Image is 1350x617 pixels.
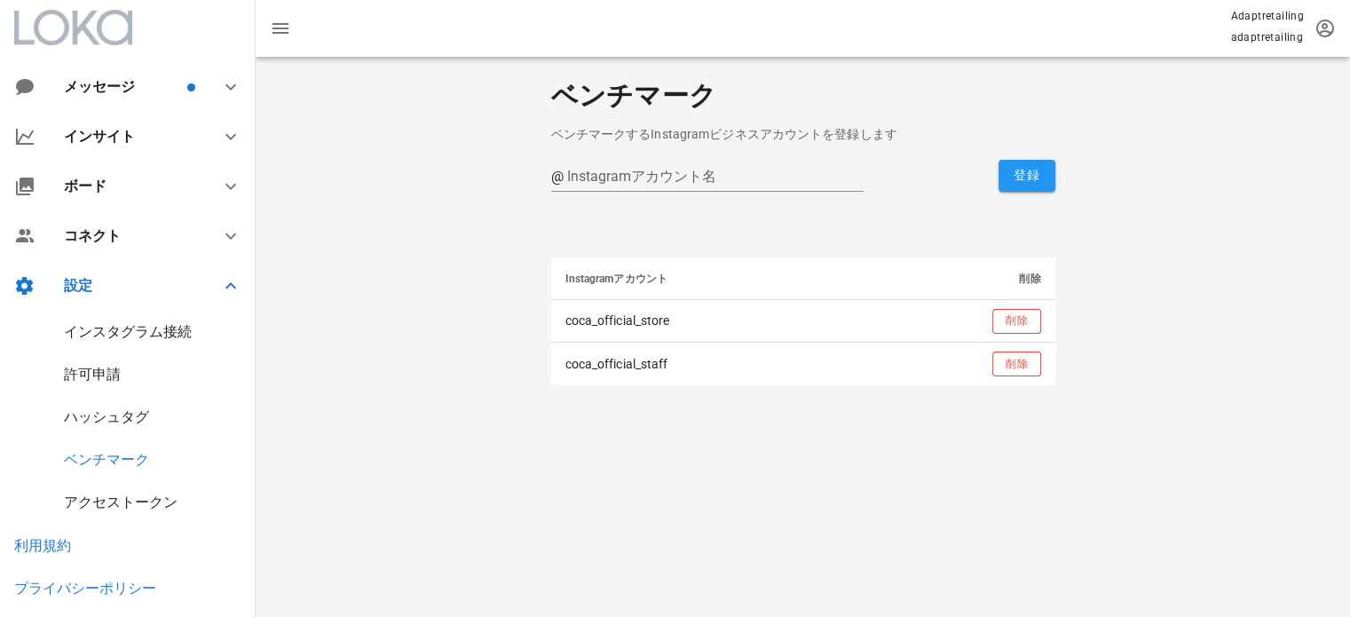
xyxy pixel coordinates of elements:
div: 設定 [64,277,199,294]
div: ボード [64,178,199,194]
button: 登録 [999,160,1055,192]
div: インサイト [64,128,199,145]
p: adaptretailing [1230,28,1304,46]
button: 削除 [992,309,1040,334]
span: 登録 [1013,168,1041,184]
a: インスタグラム接続 [64,323,192,340]
th: 削除 [871,257,1054,300]
div: コネクト [64,227,199,244]
a: 利用規約 [14,537,71,554]
button: 削除 [992,352,1040,376]
span: バッジ [187,83,195,91]
td: coca_official_staff [551,343,872,385]
h2: ベンチマーク [551,82,717,110]
p: ベンチマークするInstagramビジネスアカウントを登録します [551,124,1055,144]
a: プライバシーポリシー [14,580,156,597]
p: Adaptretailing [1230,7,1304,25]
a: アクセストークン [64,494,178,510]
a: ベンチマーク [64,451,149,468]
span: Instagramアカウント [565,273,667,285]
th: Instagramアカウント [551,257,872,300]
span: 削除 [1019,273,1040,285]
span: 削除 [1005,357,1029,372]
div: @ [551,167,567,186]
a: ハッシュタグ [64,408,149,425]
a: 許可申請 [64,366,121,383]
span: 削除 [1005,313,1029,328]
div: メッセージ [64,78,184,95]
td: coca_official_store [551,300,872,343]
